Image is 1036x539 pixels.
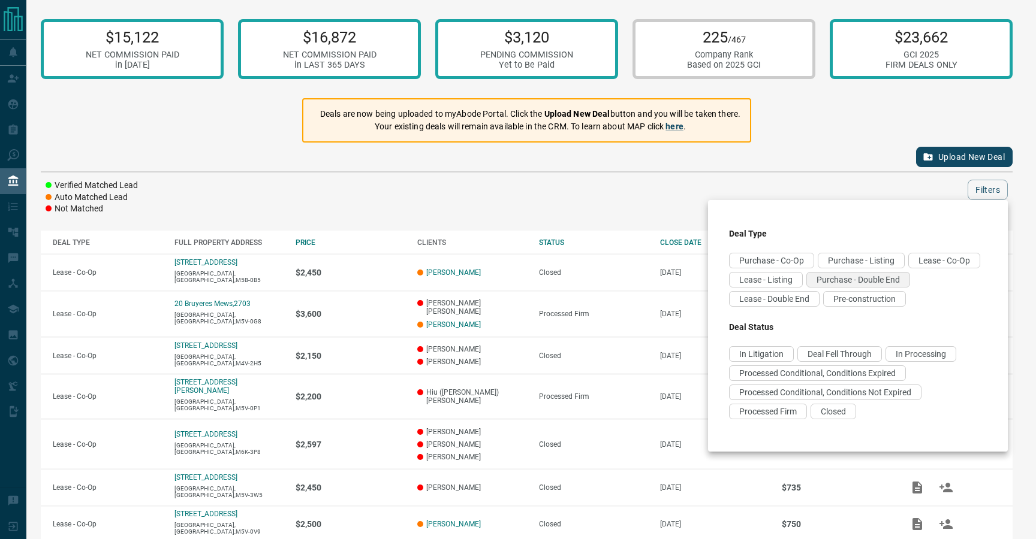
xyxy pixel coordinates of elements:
div: Lease - Double End [729,291,820,307]
div: Purchase - Co-Op [729,253,814,268]
div: Processed Firm [729,404,807,419]
span: Pre-construction [833,294,896,304]
div: In Litigation [729,346,794,362]
span: Closed [821,407,846,416]
span: Purchase - Double End [817,275,900,284]
span: Lease - Double End [739,294,809,304]
div: Processed Conditional, Conditions Not Expired [729,384,921,400]
span: Purchase - Listing [828,256,895,265]
span: Deal Fell Through [808,349,872,359]
div: Purchase - Listing [818,253,905,268]
span: Lease - Listing [739,275,793,284]
div: Deal Fell Through [797,346,882,362]
h3: Deal Type [729,229,987,238]
span: In Processing [896,349,946,359]
span: Processed Conditional, Conditions Not Expired [739,387,911,397]
h3: Deal Status [729,322,987,332]
div: Lease - Co-Op [908,253,980,268]
span: Purchase - Co-Op [739,256,804,265]
span: In Litigation [739,349,784,359]
div: In Processing [886,346,956,362]
span: Lease - Co-Op [918,256,970,265]
div: Lease - Listing [729,272,803,287]
div: Pre-construction [823,291,906,307]
div: Processed Conditional, Conditions Expired [729,365,906,381]
span: Processed Conditional, Conditions Expired [739,368,896,378]
span: Processed Firm [739,407,797,416]
div: Purchase - Double End [806,272,910,287]
div: Closed [811,404,856,419]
